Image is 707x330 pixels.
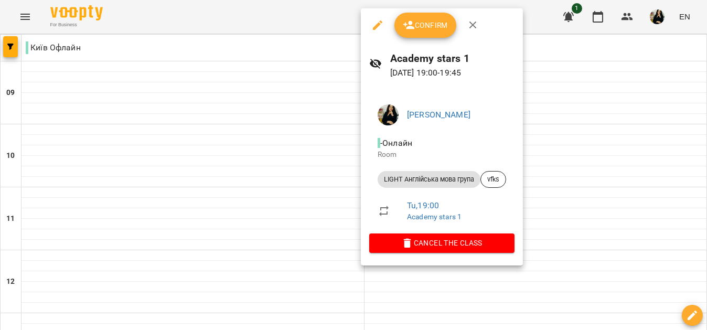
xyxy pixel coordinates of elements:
[390,67,515,79] p: [DATE] 19:00 - 19:45
[480,171,506,188] div: vfks
[407,200,439,210] a: Tu , 19:00
[369,233,515,252] button: Cancel the class
[481,175,506,184] span: vfks
[378,138,414,148] span: - Онлайн
[378,104,399,125] img: 5a716dbadec203ee96fd677978d7687f.jpg
[390,50,515,67] h6: Academy stars 1
[378,175,480,184] span: LIGHT Англійська мова група
[407,110,470,120] a: [PERSON_NAME]
[407,212,462,221] a: Academy stars 1
[378,150,506,160] p: Room
[378,237,506,249] span: Cancel the class
[394,13,456,38] button: Confirm
[403,19,448,31] span: Confirm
